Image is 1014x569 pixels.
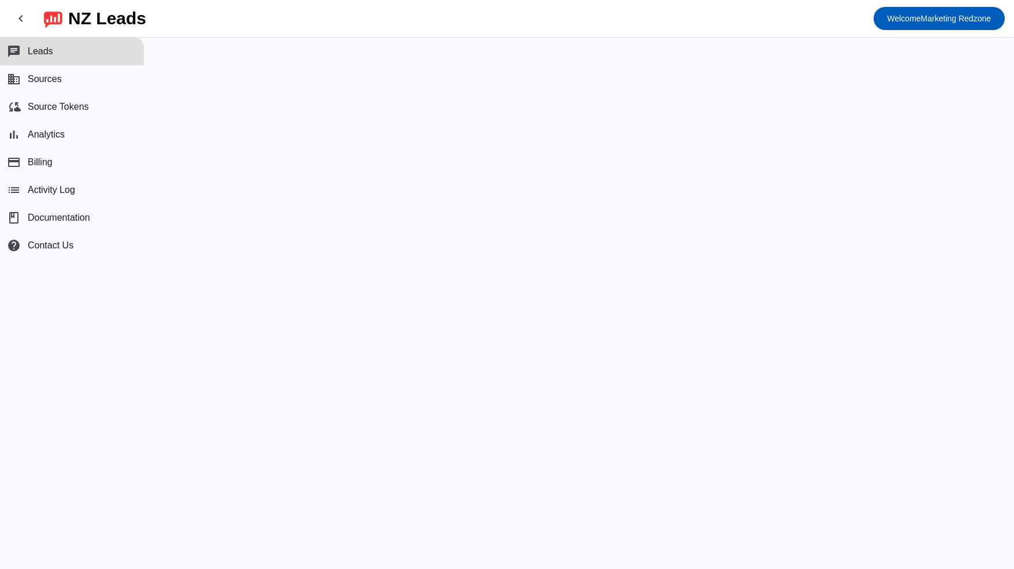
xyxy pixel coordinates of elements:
[7,155,21,169] mat-icon: payment
[7,100,21,114] mat-icon: cloud_sync
[28,74,62,84] span: Sources
[7,72,21,86] mat-icon: business
[7,128,21,142] mat-icon: bar_chart
[7,211,21,225] span: book
[28,213,90,223] span: Documentation
[7,183,21,197] mat-icon: list
[874,7,1005,30] button: WelcomeMarketing Redzone
[28,129,65,140] span: Analytics
[68,10,146,27] div: NZ Leads
[28,185,75,195] span: Activity Log
[14,12,28,25] mat-icon: chevron_left
[7,239,21,252] mat-icon: help
[7,44,21,58] mat-icon: chat
[28,157,53,168] span: Billing
[887,10,991,27] span: Marketing Redzone
[28,46,53,57] span: Leads
[887,14,921,23] span: Welcome
[44,9,62,28] img: logo
[28,102,89,112] span: Source Tokens
[28,240,73,251] span: Contact Us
